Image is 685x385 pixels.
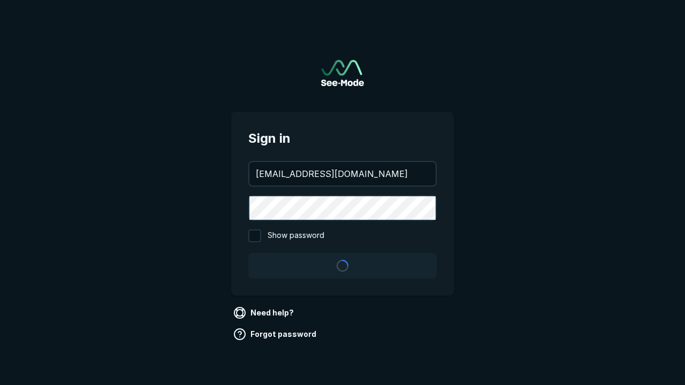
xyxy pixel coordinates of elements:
span: Sign in [248,129,437,148]
img: See-Mode Logo [321,60,364,86]
span: Show password [268,229,324,242]
a: Go to sign in [321,60,364,86]
a: Need help? [231,304,298,321]
input: your@email.com [249,162,436,186]
a: Forgot password [231,326,321,343]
